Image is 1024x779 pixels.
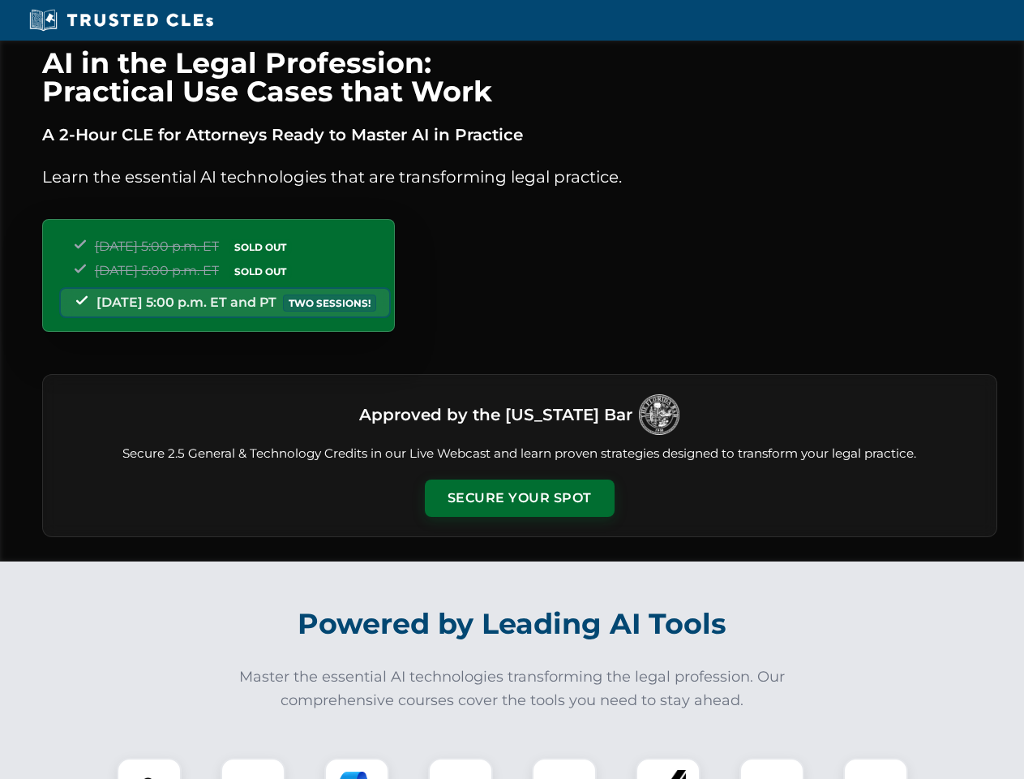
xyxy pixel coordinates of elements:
span: [DATE] 5:00 p.m. ET [95,239,219,254]
img: Trusted CLEs [24,8,218,32]
img: Logo [639,394,679,435]
h1: AI in the Legal Profession: Practical Use Cases that Work [42,49,997,105]
span: [DATE] 5:00 p.m. ET [95,263,219,278]
span: SOLD OUT [229,239,292,256]
p: A 2-Hour CLE for Attorneys Ready to Master AI in Practice [42,122,997,148]
h2: Powered by Leading AI Tools [63,596,962,652]
span: SOLD OUT [229,263,292,280]
h3: Approved by the [US_STATE] Bar [359,400,632,429]
button: Secure Your Spot [425,480,615,517]
p: Learn the essential AI technologies that are transforming legal practice. [42,164,997,190]
p: Master the essential AI technologies transforming the legal profession. Our comprehensive courses... [229,665,796,712]
p: Secure 2.5 General & Technology Credits in our Live Webcast and learn proven strategies designed ... [62,445,977,463]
